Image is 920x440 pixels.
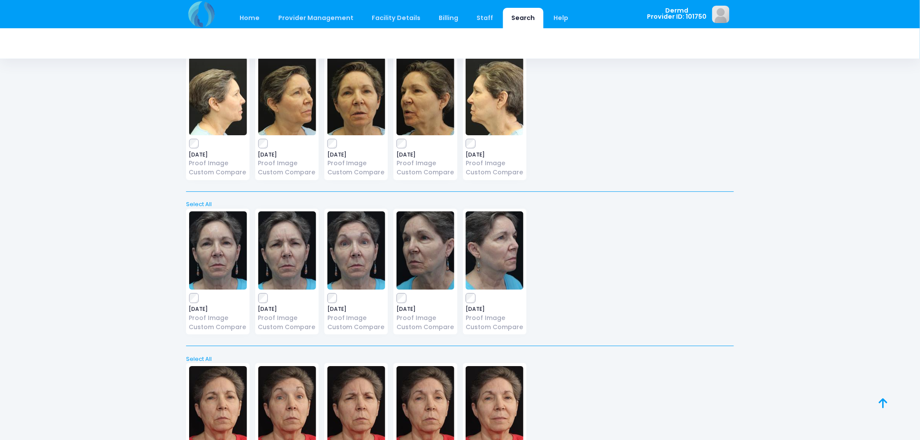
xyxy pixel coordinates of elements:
a: Billing [430,8,467,28]
span: [DATE] [466,152,523,157]
a: Select All [183,355,737,363]
a: Staff [468,8,502,28]
span: [DATE] [327,307,385,312]
a: Home [231,8,268,28]
a: Provider Management [270,8,362,28]
a: Custom Compare [258,323,316,332]
a: Custom Compare [397,323,454,332]
img: image [327,211,385,290]
a: Custom Compare [466,168,523,177]
span: [DATE] [189,152,247,157]
a: Proof Image [327,313,385,323]
img: image [258,211,316,290]
img: image [466,211,523,290]
a: Custom Compare [327,168,385,177]
img: image [327,57,385,135]
span: [DATE] [327,152,385,157]
span: [DATE] [397,152,454,157]
img: image [397,211,454,290]
a: Search [503,8,543,28]
a: Custom Compare [258,168,316,177]
a: Proof Image [397,159,454,168]
a: Proof Image [189,313,247,323]
span: [DATE] [466,307,523,312]
a: Custom Compare [397,168,454,177]
img: image [189,211,247,290]
a: Select All [183,200,737,209]
a: Proof Image [258,313,316,323]
a: Custom Compare [189,168,247,177]
a: Custom Compare [466,323,523,332]
a: Custom Compare [327,323,385,332]
img: image [466,57,523,135]
span: [DATE] [189,307,247,312]
a: Proof Image [466,159,523,168]
a: Proof Image [189,159,247,168]
img: image [189,57,247,135]
span: Dermd Provider ID: 101750 [647,7,707,20]
img: image [397,57,454,135]
img: image [712,6,730,23]
a: Help [545,8,577,28]
a: Custom Compare [189,323,247,332]
a: Facility Details [363,8,429,28]
a: Proof Image [327,159,385,168]
a: Proof Image [258,159,316,168]
img: image [258,57,316,135]
span: [DATE] [258,307,316,312]
a: Proof Image [397,313,454,323]
span: [DATE] [258,152,316,157]
a: Proof Image [466,313,523,323]
span: [DATE] [397,307,454,312]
